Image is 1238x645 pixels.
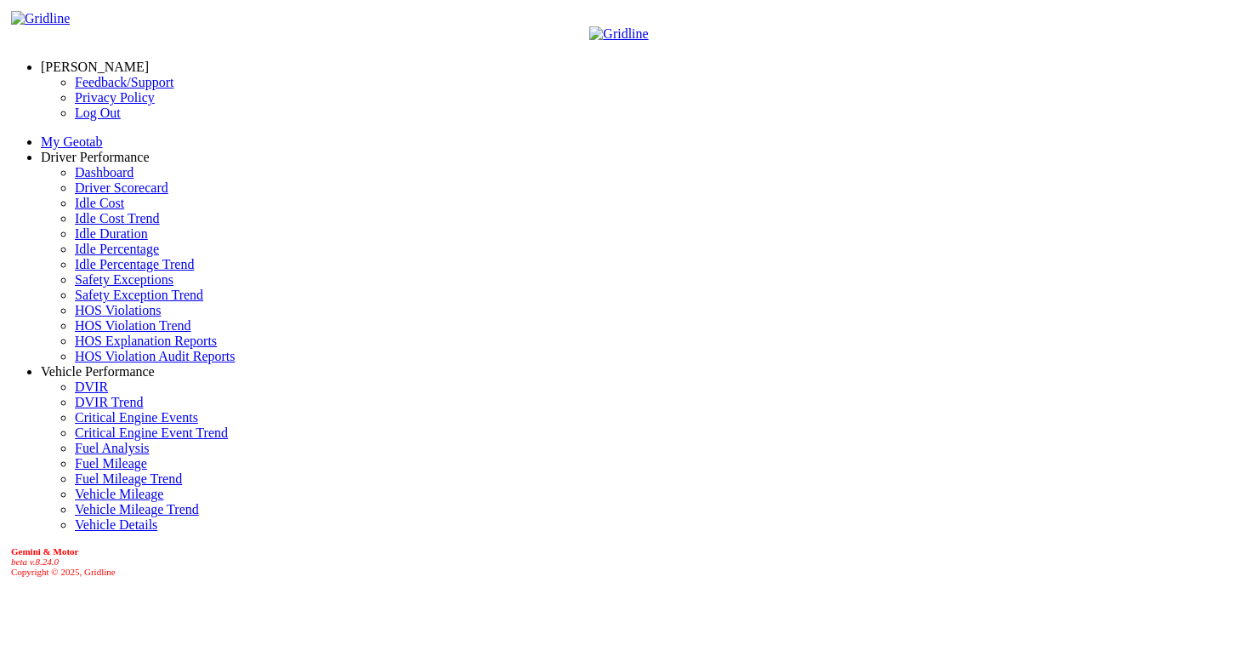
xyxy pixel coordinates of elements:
[11,546,78,557] b: Gemini & Motor
[75,303,161,317] a: HOS Violations
[75,425,228,440] a: Critical Engine Event Trend
[75,288,203,302] a: Safety Exception Trend
[11,546,1231,577] div: Copyright © 2025, Gridline
[41,364,155,379] a: Vehicle Performance
[75,211,160,225] a: Idle Cost Trend
[75,502,199,517] a: Vehicle Mileage Trend
[75,272,173,287] a: Safety Exceptions
[11,11,70,26] img: Gridline
[75,318,191,333] a: HOS Violation Trend
[41,134,102,149] a: My Geotab
[75,180,168,195] a: Driver Scorecard
[75,380,108,394] a: DVIR
[75,349,236,363] a: HOS Violation Audit Reports
[75,106,121,120] a: Log Out
[75,242,159,256] a: Idle Percentage
[75,75,173,89] a: Feedback/Support
[75,90,155,105] a: Privacy Policy
[75,441,150,455] a: Fuel Analysis
[75,196,124,210] a: Idle Cost
[11,557,59,567] i: beta v.8.24.0
[75,395,143,409] a: DVIR Trend
[589,26,648,42] img: Gridline
[75,456,147,471] a: Fuel Mileage
[75,487,163,501] a: Vehicle Mileage
[75,471,182,486] a: Fuel Mileage Trend
[75,257,194,271] a: Idle Percentage Trend
[41,60,149,74] a: [PERSON_NAME]
[75,165,133,180] a: Dashboard
[75,517,157,532] a: Vehicle Details
[75,226,148,241] a: Idle Duration
[41,150,150,164] a: Driver Performance
[75,334,217,348] a: HOS Explanation Reports
[75,410,198,425] a: Critical Engine Events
